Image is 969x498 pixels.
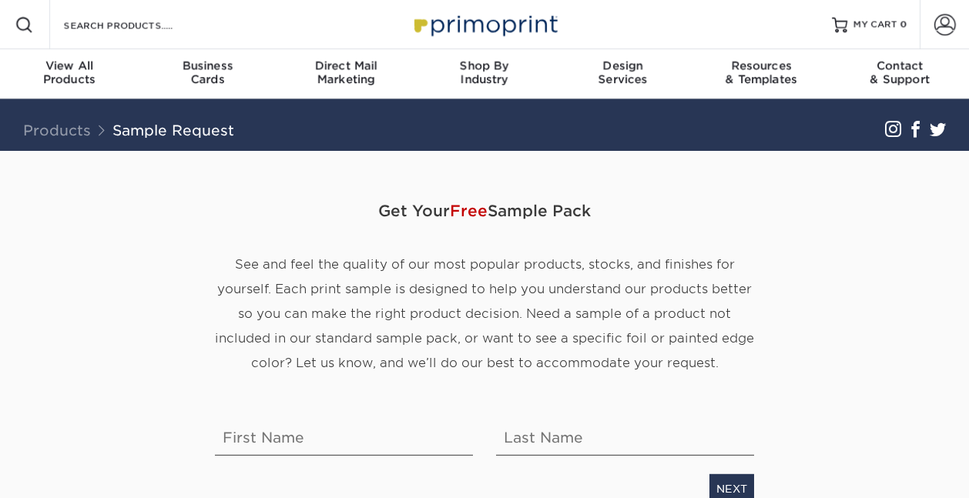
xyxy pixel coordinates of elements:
div: Marketing [277,58,415,86]
div: Cards [139,58,277,86]
div: Industry [415,58,554,86]
div: Services [554,58,692,86]
a: Contact& Support [830,49,969,99]
span: See and feel the quality of our most popular products, stocks, and finishes for yourself. Each pr... [215,257,754,370]
span: 0 [900,19,907,30]
span: Design [554,58,692,72]
div: & Support [830,58,969,86]
span: Direct Mail [277,58,415,72]
a: Direct MailMarketing [277,49,415,99]
span: MY CART [853,18,897,32]
span: Free [450,202,488,220]
input: SEARCH PRODUCTS..... [62,15,213,34]
span: Business [139,58,277,72]
span: Contact [830,58,969,72]
span: Get Your Sample Pack [215,188,754,234]
a: Sample Request [112,122,234,139]
img: Primoprint [407,8,562,41]
span: Resources [692,58,831,72]
div: & Templates [692,58,831,86]
span: Shop By [415,58,554,72]
a: DesignServices [554,49,692,99]
a: Products [23,122,91,139]
a: Resources& Templates [692,49,831,99]
a: Shop ByIndustry [415,49,554,99]
a: BusinessCards [139,49,277,99]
